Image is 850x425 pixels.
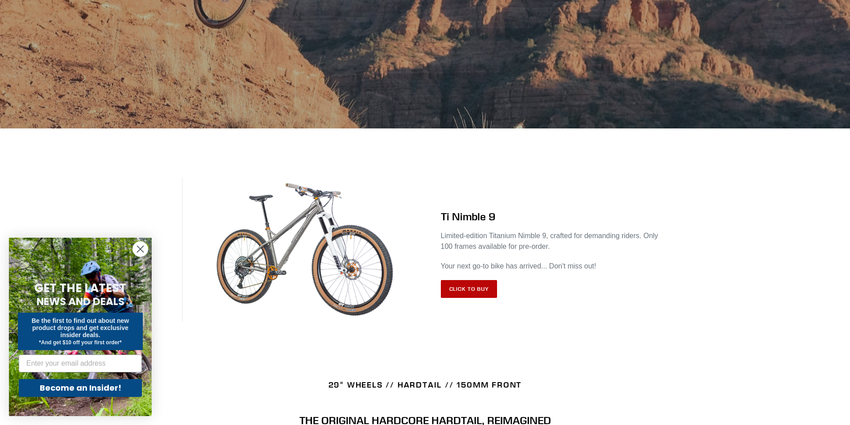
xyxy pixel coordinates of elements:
[441,280,498,298] a: Click to Buy: TI NIMBLE 9
[441,231,668,252] p: Limited-edition Titanium Nimble 9, crafted for demanding riders. Only 100 frames available for pr...
[39,339,121,346] span: *And get $10 off your first order*
[133,241,148,257] button: Close dialog
[32,317,129,338] span: Be the first to find out about new product drops and get exclusive insider deals.
[182,380,668,390] h4: 29" WHEELS // HARDTAIL // 150MM FRONT
[19,355,142,372] input: Enter your email address
[34,280,126,296] span: GET THE LATEST
[441,261,668,272] p: Your next go-to bike has arrived... Don't miss out!
[441,210,668,223] h2: Ti Nimble 9
[19,379,142,397] button: Become an Insider!
[37,294,124,309] span: NEWS AND DEALS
